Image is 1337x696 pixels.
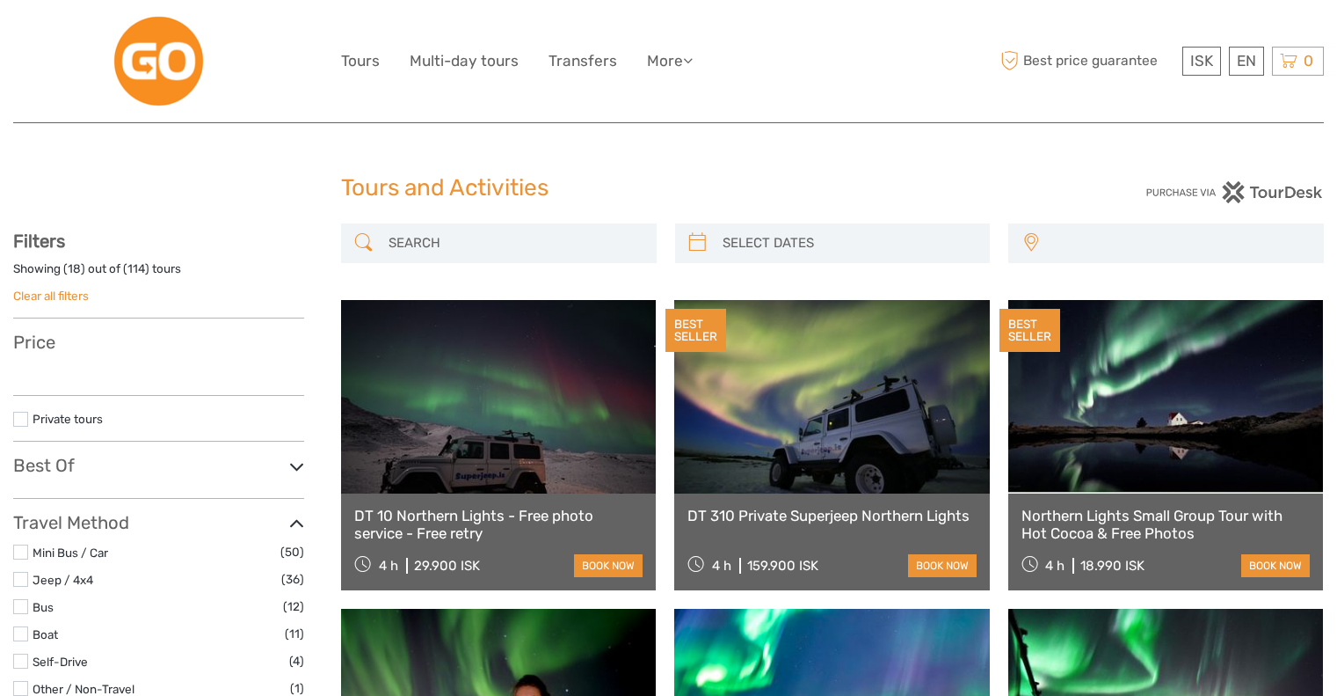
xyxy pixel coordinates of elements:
[33,573,93,587] a: Jeep / 4x4
[289,651,304,671] span: (4)
[13,260,304,288] div: Showing ( ) out of ( ) tours
[716,228,982,259] input: SELECT DATES
[712,558,731,574] span: 4 h
[283,597,304,617] span: (12)
[341,48,380,74] a: Tours
[33,655,88,669] a: Self-Drive
[13,231,65,252] strong: Filters
[1229,47,1264,76] div: EN
[410,48,519,74] a: Multi-day tours
[379,558,398,574] span: 4 h
[280,542,304,562] span: (50)
[33,546,108,560] a: Mini Bus / Car
[1045,558,1065,574] span: 4 h
[665,309,726,353] div: BEST SELLER
[111,13,207,109] img: 1096-1703b550-bf4e-4db5-bf57-08e43595299e_logo_big.jpg
[414,558,480,574] div: 29.900 ISK
[13,289,89,303] a: Clear all filters
[999,309,1060,353] div: BEST SELLER
[908,554,977,577] a: book now
[747,558,818,574] div: 159.900 ISK
[13,455,304,476] h3: Best Of
[127,260,145,277] label: 114
[1190,52,1213,70] span: ISK
[1080,558,1144,574] div: 18.990 ISK
[13,332,304,353] h3: Price
[381,228,648,259] input: SEARCH
[33,627,58,641] a: Boat
[68,260,81,277] label: 18
[285,624,304,644] span: (11)
[1145,181,1324,203] img: PurchaseViaTourDesk.png
[354,507,643,543] a: DT 10 Northern Lights - Free photo service - Free retry
[13,512,304,533] h3: Travel Method
[647,48,693,74] a: More
[341,174,997,202] h1: Tours and Activities
[281,569,304,590] span: (36)
[549,48,617,74] a: Transfers
[574,554,643,577] a: book now
[996,47,1178,76] span: Best price guarantee
[33,682,134,696] a: Other / Non-Travel
[687,507,976,524] a: DT 310 Private Superjeep Northern Lights
[1021,507,1310,543] a: Northern Lights Small Group Tour with Hot Cocoa & Free Photos
[1241,554,1310,577] a: book now
[33,600,54,614] a: Bus
[33,412,103,426] a: Private tours
[1301,52,1316,70] span: 0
